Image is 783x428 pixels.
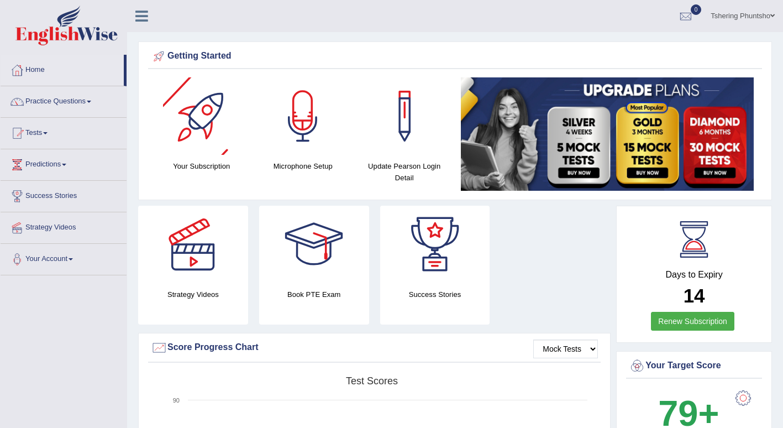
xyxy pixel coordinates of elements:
div: Getting Started [151,48,759,65]
div: Score Progress Chart [151,340,598,356]
a: Renew Subscription [651,312,734,331]
h4: Microphone Setup [258,160,349,172]
a: Home [1,55,124,82]
a: Success Stories [1,181,127,208]
img: small5.jpg [461,77,754,191]
a: Strategy Videos [1,212,127,240]
span: 0 [691,4,702,15]
text: 90 [173,397,180,404]
h4: Update Pearson Login Detail [359,160,450,184]
a: Practice Questions [1,86,127,114]
h4: Success Stories [380,289,490,300]
h4: Book PTE Exam [259,289,369,300]
h4: Days to Expiry [629,270,759,280]
h4: Your Subscription [156,160,247,172]
a: Your Account [1,244,127,272]
b: 14 [684,285,705,306]
a: Tests [1,118,127,145]
a: Predictions [1,149,127,177]
div: Your Target Score [629,358,759,374]
tspan: Test scores [346,375,398,387]
h4: Strategy Videos [138,289,248,300]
